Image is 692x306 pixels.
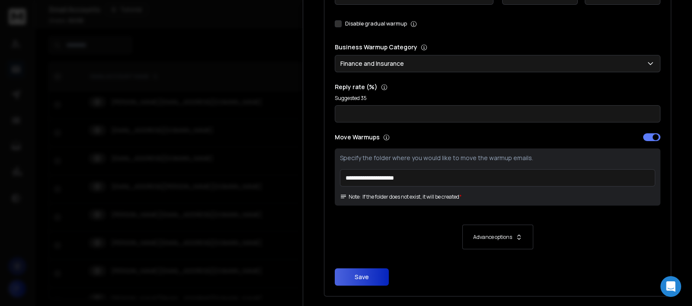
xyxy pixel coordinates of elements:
[473,234,512,241] p: Advance options
[335,43,660,52] p: Business Warmup Category
[335,95,660,102] p: Suggested 35
[362,193,459,200] p: If the folder does not exist, it will be created
[660,276,681,297] div: Open Intercom Messenger
[343,225,652,249] button: Advance options
[335,133,495,142] p: Move Warmups
[340,154,655,162] p: Specify the folder where you would like to move the warmup emails.
[345,20,407,27] label: Disable gradual warmup
[335,83,660,91] p: Reply rate (%)
[340,193,361,200] span: Note:
[340,59,407,68] p: Finance and Insurance
[335,268,389,286] button: Save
